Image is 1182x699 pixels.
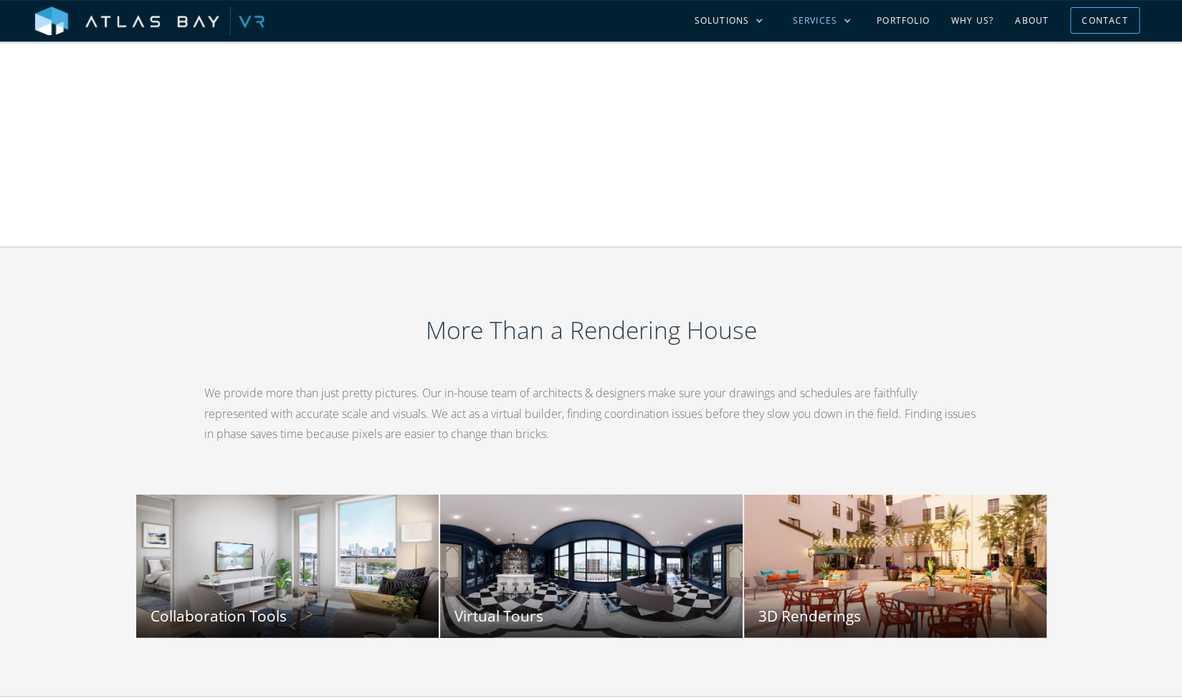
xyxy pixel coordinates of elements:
a: Contact [1070,7,1139,34]
a: Collaboration Tools [136,495,439,638]
div: Solutions [694,14,749,27]
h3: 3D Renderings [758,606,1032,627]
h2: More Than a Rendering House [204,313,978,347]
a: Virtual Tours [440,495,743,638]
h3: Virtual Tours [454,606,728,627]
div: Contact [1082,9,1128,32]
div: Services [792,14,837,27]
h3: Collaboration Tools [151,606,424,627]
p: We provide more than just pretty pictures. Our in-house team of architects & designers make sure ... [204,383,978,444]
a: 3D Renderings [744,495,1047,638]
img: Atlas Bay VR Logo [35,6,264,37]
